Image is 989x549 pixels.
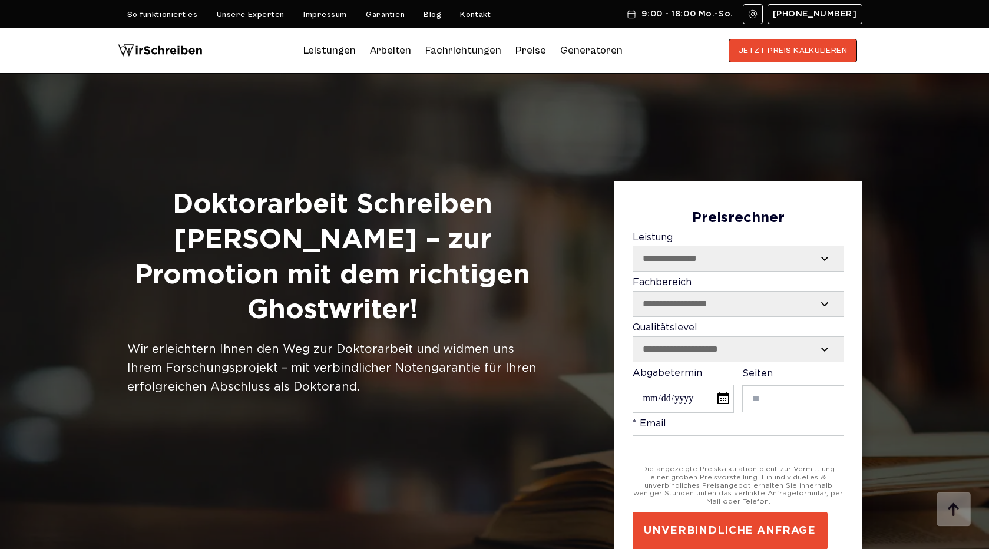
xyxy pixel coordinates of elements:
a: Kontakt [460,10,491,19]
span: UNVERBINDLICHE ANFRAGE [644,524,816,538]
button: JETZT PREIS KALKULIEREN [729,39,858,62]
div: Wir erleichtern Ihnen den Weg zur Doktorarbeit und widmen uns Ihrem Forschungsprojekt – mit verbi... [127,340,538,396]
img: Email [748,9,758,19]
select: Qualitätslevel [633,337,844,362]
select: Leistung [633,246,844,271]
a: Generatoren [560,41,623,60]
a: Blog [424,10,441,19]
a: [PHONE_NUMBER] [768,4,862,24]
input: * Email [633,435,844,459]
img: Schedule [626,9,637,19]
label: Qualitätslevel [633,323,844,362]
span: 9:00 - 18:00 Mo.-So. [641,9,733,19]
a: Leistungen [303,41,356,60]
div: Preisrechner [633,210,844,227]
a: Arbeiten [370,41,411,60]
img: button top [936,492,971,528]
a: Garantien [366,10,405,19]
h1: Doktorarbeit Schreiben [PERSON_NAME] – zur Promotion mit dem richtigen Ghostwriter! [127,187,538,328]
img: logo wirschreiben [118,39,203,62]
span: [PHONE_NUMBER] [773,9,857,19]
input: Abgabetermin [633,385,734,412]
span: Seiten [742,369,773,378]
label: Fachbereich [633,277,844,317]
a: Unsere Experten [217,10,285,19]
label: Leistung [633,233,844,272]
select: Fachbereich [633,292,844,316]
label: Abgabetermin [633,368,734,413]
a: Impressum [303,10,347,19]
a: Preise [515,44,546,57]
a: So funktioniert es [127,10,198,19]
label: * Email [633,419,844,459]
a: Fachrichtungen [425,41,501,60]
div: Die angezeigte Preiskalkulation dient zur Vermittlung einer groben Preisvorstellung. Ein individu... [633,465,844,506]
